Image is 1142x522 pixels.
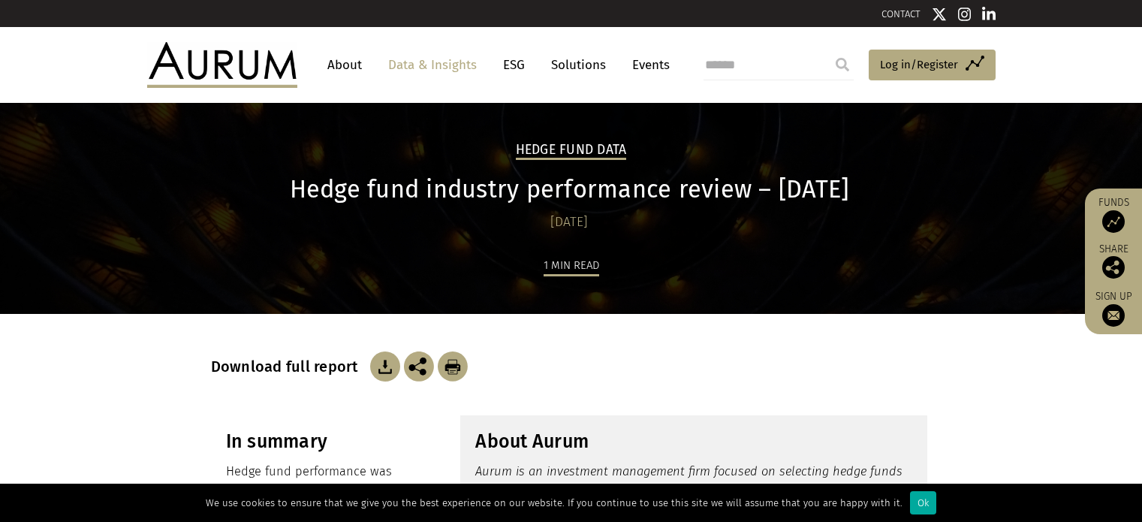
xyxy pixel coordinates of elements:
a: Events [625,51,670,79]
span: Log in/Register [880,56,958,74]
input: Submit [827,50,857,80]
img: Access Funds [1102,210,1125,233]
div: 1 min read [544,256,599,276]
img: Linkedin icon [982,7,996,22]
img: Twitter icon [932,7,947,22]
h3: In summary [226,430,413,453]
h1: Hedge fund industry performance review – [DATE] [211,175,928,204]
img: Download Article [438,352,468,382]
div: Ok [910,491,936,514]
a: Funds [1092,196,1134,233]
a: CONTACT [881,8,921,20]
img: Share this post [404,352,434,382]
img: Download Article [370,352,400,382]
h2: Hedge Fund Data [516,142,627,160]
div: [DATE] [211,212,928,233]
a: Sign up [1092,290,1134,327]
img: Instagram icon [958,7,972,22]
a: Data & Insights [381,51,484,79]
div: Share [1092,244,1134,279]
a: About [320,51,369,79]
h3: About Aurum [475,430,912,453]
img: Aurum [147,42,297,87]
img: Sign up to our newsletter [1102,304,1125,327]
a: Solutions [544,51,613,79]
a: ESG [496,51,532,79]
img: Share this post [1102,256,1125,279]
h3: Download full report [211,358,366,376]
a: Log in/Register [869,50,996,81]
